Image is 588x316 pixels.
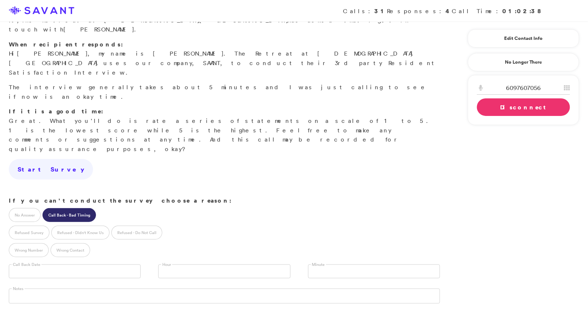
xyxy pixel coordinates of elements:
p: Great. What you'll do is rate a series of statements on a scale of 1 to 5. 1 is the lowest score ... [9,107,440,154]
strong: 01:02:38 [502,7,543,15]
label: Wrong Number [9,243,49,257]
label: Call Back - Bad Timing [42,208,96,222]
label: Refused Survey [9,226,49,240]
strong: If it is a good time: [9,107,103,115]
label: Hour [161,262,172,267]
a: Disconnect [477,98,570,116]
label: Notes [12,286,25,291]
strong: If you can't conduct the survey choose a reason: [9,196,232,204]
label: Minute [311,262,326,267]
a: Edit Contact Info [477,33,570,44]
label: Refused - Do Not Call [111,226,162,240]
strong: 31 [374,7,387,15]
a: No Longer There [468,53,579,71]
strong: 4 [445,7,452,15]
a: Start Survey [9,159,93,180]
p: The interview generally takes about 5 minutes and I was just calling to see if now is an okay time. [9,83,440,101]
span: [PERSON_NAME] [17,50,88,57]
span: [PERSON_NAME] [63,26,134,33]
label: Call Back Date [12,262,41,267]
label: Wrong Contact [51,243,90,257]
label: No Answer [9,208,41,222]
span: The Retreat at [DEMOGRAPHIC_DATA][GEOGRAPHIC_DATA] [21,16,288,24]
strong: When recipient responds: [9,40,123,48]
label: Refused - Didn't Know Us [51,226,110,240]
p: Hi , my name is [PERSON_NAME]. The Retreat at [DEMOGRAPHIC_DATA][GEOGRAPHIC_DATA] uses our compan... [9,40,440,77]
